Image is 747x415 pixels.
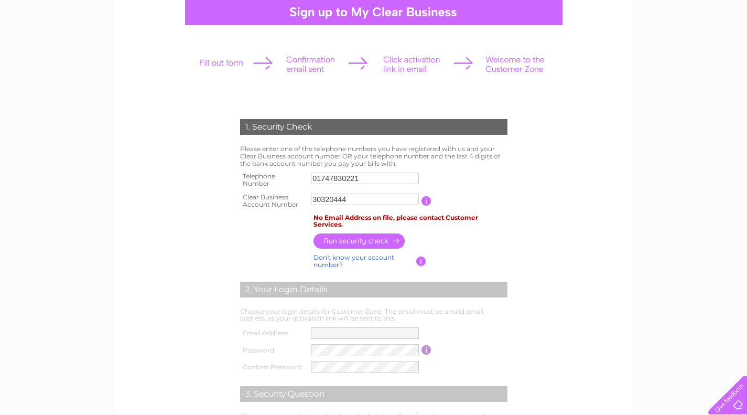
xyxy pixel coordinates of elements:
th: Clear Business Account Number [237,190,309,211]
th: Telephone Number [237,169,309,190]
a: Telecoms [656,45,687,52]
div: 2. Your Login Details [240,282,507,297]
a: Contact [715,45,741,52]
a: Blog [694,45,709,52]
td: No Email Address on file, please contact Customer Services. [311,211,510,231]
div: Clear Business is a trading name of Verastar Limited (registered in [GEOGRAPHIC_DATA] No. 3667643... [126,6,622,51]
input: Information [416,257,426,266]
a: 0333 014 3131 [549,5,622,18]
a: Don't know your account number? [313,253,394,269]
input: Information [421,196,431,206]
a: Water [600,45,620,52]
td: Choose your login details for Customer Zone. The email must be a valid email address, as your act... [237,305,510,325]
input: Information [421,345,431,355]
div: 1. Security Check [240,119,507,135]
a: Energy [626,45,649,52]
td: Please enter one of the telephone numbers you have registered with us and your Clear Business acc... [237,143,510,169]
div: 3. Security Question [240,386,507,402]
th: Password [237,342,309,359]
img: logo.png [26,27,80,59]
th: Email Address [237,325,309,342]
th: Confirm Password [237,359,309,376]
